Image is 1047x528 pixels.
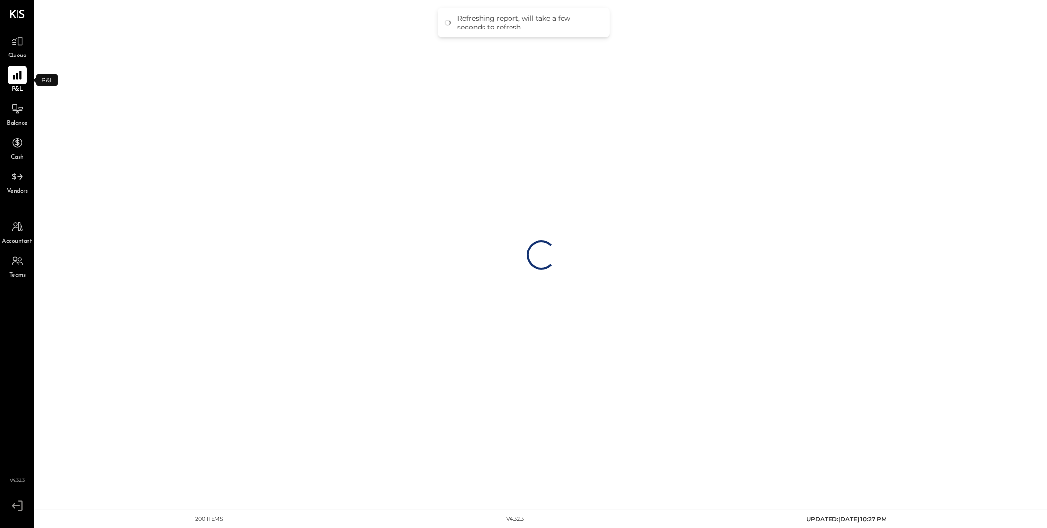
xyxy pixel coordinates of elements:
[0,134,34,162] a: Cash
[0,251,34,280] a: Teams
[196,515,224,523] div: 200 items
[7,187,28,196] span: Vendors
[507,515,524,523] div: v 4.32.3
[8,52,27,60] span: Queue
[0,66,34,94] a: P&L
[457,14,600,31] div: Refreshing report, will take a few seconds to refresh
[36,74,58,86] div: P&L
[0,167,34,196] a: Vendors
[807,515,887,523] span: UPDATED: [DATE] 10:27 PM
[0,32,34,60] a: Queue
[0,218,34,246] a: Accountant
[9,271,26,280] span: Teams
[12,85,23,94] span: P&L
[11,153,24,162] span: Cash
[0,100,34,128] a: Balance
[2,237,32,246] span: Accountant
[7,119,27,128] span: Balance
